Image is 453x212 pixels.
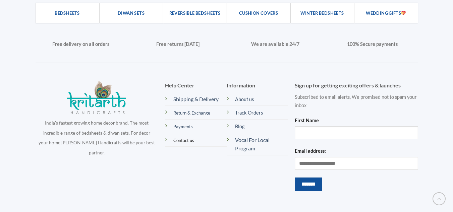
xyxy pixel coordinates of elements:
a: Bedsheets [36,8,99,19]
span: Payments [173,124,193,129]
h5: Information [227,81,288,90]
label: Email address: [295,147,418,155]
span: Return & Exchange [173,110,210,116]
span: Cushion Covers [239,10,278,16]
img: Kritarth Handicrafts [67,81,126,114]
a: Return & Exchange [173,109,210,116]
a: Payments [173,123,193,129]
button: Go to top [433,192,446,205]
span: Bedsheets [55,10,79,16]
span: Wedding Gifts [366,10,406,16]
a: Shipping & Delivery [173,96,219,102]
img: 💝 [401,11,406,15]
a: About us [235,96,254,102]
a: Blog [235,124,244,129]
span: Track Orders [235,110,263,116]
a: Wedding Gifts💝 [354,8,418,19]
h5: Sign up for getting exciting offers & launches [295,81,418,90]
span: Contact us [173,138,194,143]
a: Winter Bedsheets [291,8,354,19]
strong: We are available 24/7 [251,41,299,47]
a: Diwan Sets [100,8,163,19]
strong: Free returns [DATE] [156,41,200,47]
span: Diwan Sets [118,10,145,16]
a: Track Orders [235,109,263,116]
strong: Free delivery on all orders [52,41,109,47]
span: Reversible Bedsheets [169,10,221,16]
p: India's fastest growing home decor brand. The most incredible range of bedsheets & diwan sets. Fo... [38,118,155,158]
a: Contact us [173,137,194,143]
span: Subscribed to email alerts, We promised not to spam your inbox [295,94,417,109]
a: Vocal For Local Program [235,137,270,152]
label: First Name [295,117,418,124]
strong: 100% Secure payments [347,41,398,47]
a: Reversible Bedsheets [163,8,227,19]
span: Winter Bedsheets [300,10,344,16]
a: Cushion Covers [227,8,290,19]
h5: Help Center [165,81,227,90]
